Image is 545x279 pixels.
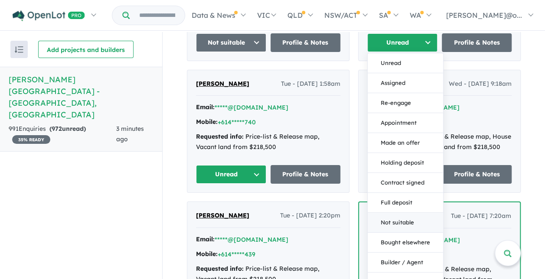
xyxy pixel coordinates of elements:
a: [PERSON_NAME] [196,211,249,221]
button: Holding deposit [368,152,443,172]
button: Bought elsewhere [368,232,443,252]
button: Full deposit [368,192,443,212]
a: [PERSON_NAME] [196,79,249,89]
strong: Email: [196,103,215,111]
a: Profile & Notes [271,165,341,184]
a: Profile & Notes [442,33,512,52]
a: Profile & Notes [442,165,512,184]
div: 991 Enquir ies [9,124,116,145]
button: Contract signed [368,172,443,192]
div: Price-list & Release map, Vacant land from $218,500 [196,132,340,152]
strong: Requested info: [196,133,244,140]
button: Not suitable [368,212,443,232]
strong: ( unread) [49,125,86,133]
button: Unread [368,53,443,73]
h5: [PERSON_NAME][GEOGRAPHIC_DATA] - [GEOGRAPHIC_DATA] , [GEOGRAPHIC_DATA] [9,74,153,120]
strong: Email: [196,235,215,243]
span: Tue - [DATE] 7:20am [451,211,511,221]
span: Wed - [DATE] 9:18am [449,79,512,89]
img: sort.svg [15,46,23,53]
button: Not suitable [196,33,266,52]
strong: Mobile: [196,250,218,258]
button: Add projects and builders [38,41,134,58]
button: Made an offer [368,133,443,152]
strong: Mobile: [196,118,218,126]
strong: Requested info: [196,265,244,273]
img: Openlot PRO Logo White [13,10,85,21]
button: Unread [367,33,437,52]
span: [PERSON_NAME] [196,211,249,219]
span: Tue - [DATE] 2:20pm [280,211,340,221]
button: Appointment [368,113,443,133]
button: Builder / Agent [368,252,443,272]
span: [PERSON_NAME]@o... [446,11,522,19]
span: [PERSON_NAME] [196,80,249,88]
span: Tue - [DATE] 1:58am [281,79,340,89]
input: Try estate name, suburb, builder or developer [131,6,183,25]
button: Assigned [368,73,443,93]
span: 3 minutes ago [116,125,144,143]
span: 35 % READY [12,135,50,144]
a: Profile & Notes [271,33,341,52]
button: Unread [196,165,266,184]
span: 972 [52,125,62,133]
button: Re-engage [368,93,443,113]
